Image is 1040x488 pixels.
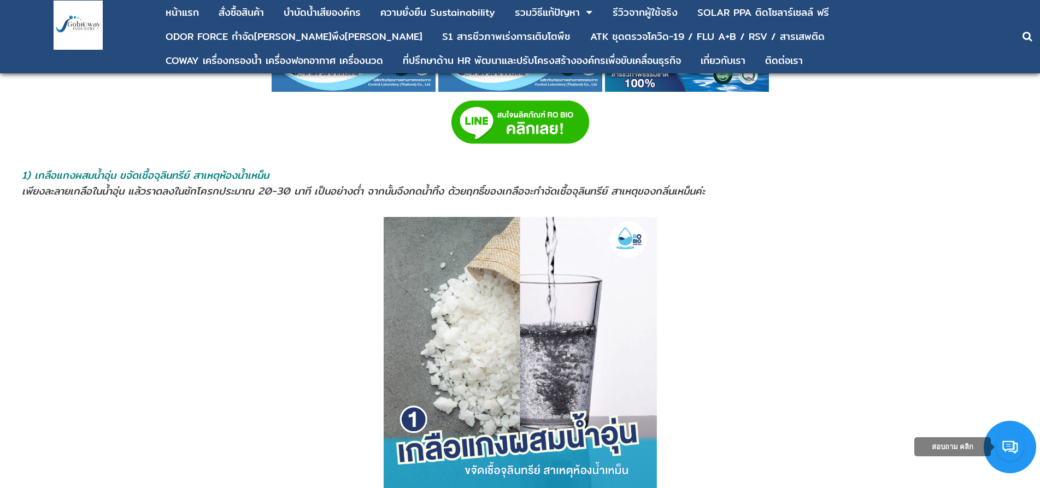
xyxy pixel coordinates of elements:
[166,32,422,42] div: ODOR FORCE กำจัด[PERSON_NAME]พึง[PERSON_NAME]
[380,2,495,23] a: ความยั่งยืน Sustainability
[219,2,264,23] a: สั่งซื้อสินค้า
[515,2,580,23] a: รวมวิธีแก้ปัญหา
[22,167,269,183] span: 1) เกลือแกงผสมนํ้าอุ่น ขจัดเชื้อจุลินทรีย์ สาเหตุห้องน้ำเหม็น
[442,26,571,47] a: S1 สารชีวภาพเร่งการเติบโตพืช
[166,26,422,47] a: ODOR FORCE กำจัด[PERSON_NAME]พึง[PERSON_NAME]
[403,56,681,66] div: ที่ปรึกษาด้าน HR พัฒนาและปรับโครงสร้างองค์กรเพื่อขับเคลื่อนธุรกิจ
[284,2,361,23] a: บําบัดน้ำเสียองค์กร
[380,8,495,17] div: ความยั่งยืน Sustainability
[613,8,678,17] div: รีวิวจากผู้ใช้จริง
[284,8,361,17] div: บําบัดน้ำเสียองค์กร
[613,2,678,23] a: รีวิวจากผู้ใช้จริง
[765,56,803,66] div: ติดต่อเรา
[590,26,825,47] a: ATK ชุดตรวจโควิด-19 / FLU A+B / RSV / สารเสพติด
[219,8,264,17] div: สั่งซื้อสินค้า
[765,50,803,71] a: ติดต่อเรา
[442,32,571,42] div: S1 สารชีวภาพเร่งการเติบโตพืช
[701,50,745,71] a: เกี่ยวกับเรา
[697,2,829,23] a: SOLAR PPA ติดโซลาร์เซลล์ ฟรี
[166,8,199,17] div: หน้าแรก
[932,443,974,451] span: สอบถาม คลิก
[166,2,199,23] a: หน้าแรก
[403,50,681,71] a: ที่ปรึกษาด้าน HR พัฒนาและปรับโครงสร้างองค์กรเพื่อขับเคลื่อนธุรกิจ
[166,50,383,71] a: COWAY เครื่องกรองน้ำ เครื่องฟอกอากาศ เครื่องนวด
[701,56,745,66] div: เกี่ยวกับเรา
[166,56,383,66] div: COWAY เครื่องกรองน้ำ เครื่องฟอกอากาศ เครื่องนวด
[22,183,705,199] span: เพียงละลายเกลือในน้ำอุ่น แล้วราดลงในชักโครกประมาณ 20-30 นาที เป็นอย่างตํ่า จากนั้นจึงกดนํ้าทิ้ง ด...
[54,1,103,50] img: large-1644130236041.jpg
[515,8,580,17] div: รวมวิธีแก้ปัญหา
[590,32,825,42] div: ATK ชุดตรวจโควิด-19 / FLU A+B / RSV / สารเสพติด
[697,8,829,17] div: SOLAR PPA ติดโซลาร์เซลล์ ฟรี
